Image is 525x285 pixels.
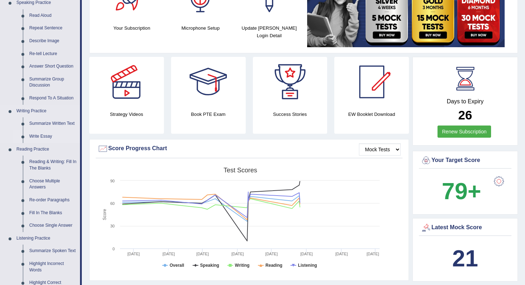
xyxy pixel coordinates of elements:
[13,143,80,156] a: Reading Practice
[26,219,80,232] a: Choose Single Answer
[26,130,80,143] a: Write Essay
[26,117,80,130] a: Summarize Written Text
[334,110,409,118] h4: EW Booklet Download
[26,245,80,257] a: Summarize Spoken Text
[112,247,115,251] text: 0
[239,24,300,39] h4: Update [PERSON_NAME] Login Detail
[231,252,244,256] tspan: [DATE]
[26,194,80,207] a: Re-order Paragraphs
[102,209,107,220] tspan: Score
[300,252,313,256] tspan: [DATE]
[13,232,80,245] a: Listening Practice
[26,175,80,194] a: Choose Multiple Answers
[26,156,80,175] a: Reading & Writing: Fill In The Blanks
[101,24,162,32] h4: Your Subscription
[127,252,140,256] tspan: [DATE]
[224,167,257,174] tspan: Test scores
[110,179,115,183] text: 90
[442,178,481,204] b: 79+
[110,224,115,228] text: 30
[253,110,327,118] h4: Success Stories
[26,22,80,35] a: Repeat Sentence
[265,252,278,256] tspan: [DATE]
[235,263,250,268] tspan: Writing
[26,73,80,92] a: Summarize Group Discussion
[26,207,80,220] a: Fill In The Blanks
[421,155,510,166] div: Your Target Score
[89,110,164,118] h4: Strategy Videos
[200,263,219,268] tspan: Speaking
[421,98,510,105] h4: Days to Expiry
[298,263,317,268] tspan: Listening
[265,263,282,268] tspan: Reading
[26,9,80,22] a: Read Aloud
[452,245,478,271] b: 21
[367,252,379,256] tspan: [DATE]
[26,257,80,276] a: Highlight Incorrect Words
[170,24,231,32] h4: Microphone Setup
[162,252,175,256] tspan: [DATE]
[13,105,80,118] a: Writing Practice
[110,201,115,206] text: 60
[26,48,80,60] a: Re-tell Lecture
[421,222,510,233] div: Latest Mock Score
[26,92,80,105] a: Respond To A Situation
[437,126,491,138] a: Renew Subscription
[26,35,80,48] a: Describe Image
[335,252,348,256] tspan: [DATE]
[170,263,184,268] tspan: Overall
[196,252,209,256] tspan: [DATE]
[458,108,472,122] b: 26
[171,110,246,118] h4: Book PTE Exam
[97,143,401,154] div: Score Progress Chart
[26,60,80,73] a: Answer Short Question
